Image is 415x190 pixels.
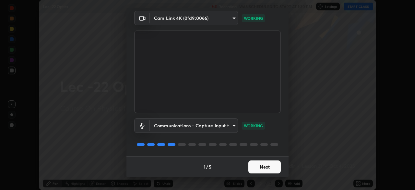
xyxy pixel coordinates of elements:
div: Cam Link 4K (0fd9:0066) [150,118,238,133]
h4: 5 [209,163,211,170]
p: WORKING [244,15,263,21]
h4: 1 [204,163,206,170]
div: Cam Link 4K (0fd9:0066) [150,11,238,25]
h4: / [206,163,208,170]
p: WORKING [244,123,263,129]
button: Next [248,160,281,173]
